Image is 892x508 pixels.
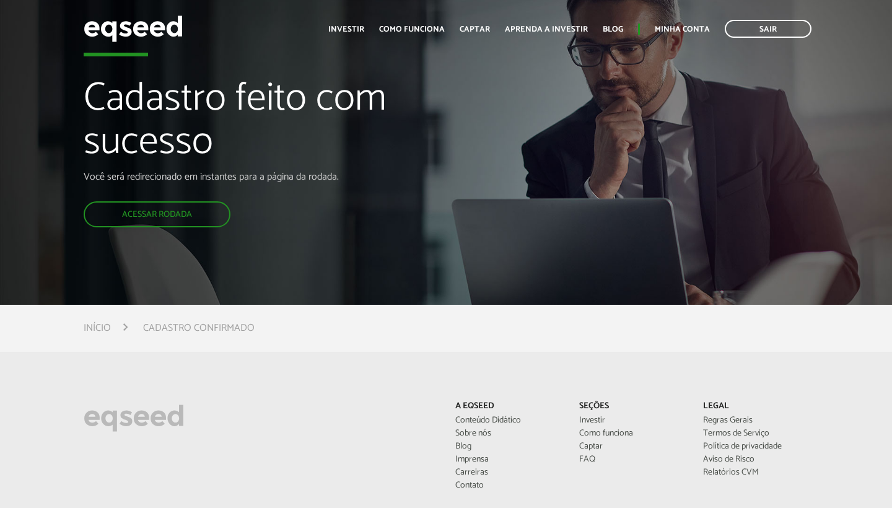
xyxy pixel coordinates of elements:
[460,25,490,33] a: Captar
[655,25,710,33] a: Minha conta
[703,455,808,464] a: Aviso de Risco
[84,77,511,171] h1: Cadastro feito com sucesso
[703,401,808,412] p: Legal
[84,401,184,435] img: EqSeed Logo
[455,416,561,425] a: Conteúdo Didático
[143,320,255,336] li: Cadastro confirmado
[579,442,684,451] a: Captar
[84,201,230,227] a: Acessar rodada
[579,455,684,464] a: FAQ
[603,25,623,33] a: Blog
[505,25,588,33] a: Aprenda a investir
[579,416,684,425] a: Investir
[455,442,561,451] a: Blog
[703,468,808,477] a: Relatórios CVM
[725,20,811,38] a: Sair
[579,429,684,438] a: Como funciona
[84,12,183,45] img: EqSeed
[455,481,561,490] a: Contato
[84,323,111,333] a: Início
[455,401,561,412] p: A EqSeed
[379,25,445,33] a: Como funciona
[703,442,808,451] a: Política de privacidade
[455,468,561,477] a: Carreiras
[328,25,364,33] a: Investir
[703,416,808,425] a: Regras Gerais
[579,401,684,412] p: Seções
[84,171,511,183] p: Você será redirecionado em instantes para a página da rodada.
[455,455,561,464] a: Imprensa
[455,429,561,438] a: Sobre nós
[703,429,808,438] a: Termos de Serviço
